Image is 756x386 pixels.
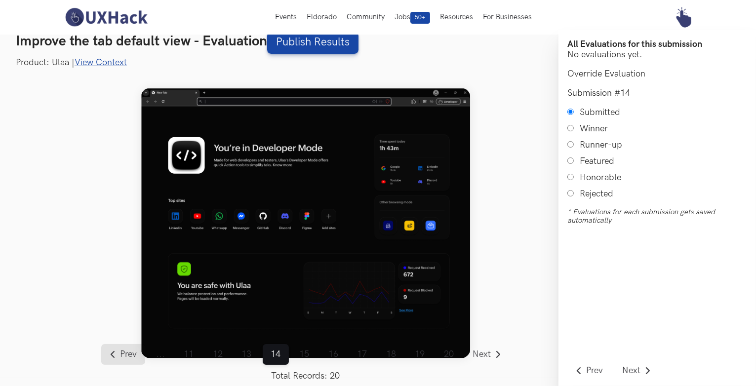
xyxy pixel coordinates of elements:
p: No evaluations yet. [567,49,747,60]
span: Next [473,350,491,359]
a: Page 18 [378,344,404,365]
a: Page 14 [263,344,289,365]
a: Page 17 [349,344,375,365]
label: Honorable [580,172,621,183]
label: Rejected [580,189,613,199]
a: Go to previous page [101,344,145,365]
span: ... [148,344,173,365]
a: Go to next page [465,344,510,365]
img: Your profile pic [673,7,694,28]
a: Page 20 [436,344,462,365]
a: Publish Results [267,32,358,54]
a: Page 19 [407,344,433,365]
img: Submission Image [141,88,471,358]
nav: Pagination [101,344,510,381]
label: Runner-up [580,140,622,150]
a: Go to next submission [614,360,660,381]
a: Page 13 [234,344,260,365]
a: Go to previous submission [567,360,611,381]
img: UXHack-logo.png [62,7,150,28]
label: Total Records: 20 [101,371,510,381]
p: Product: Ulaa | [16,56,740,69]
nav: Drawer Pagination [567,360,659,381]
label: All Evaluations for this submission [567,39,702,49]
a: Page 12 [205,344,231,365]
label: Winner [580,123,608,134]
h6: Submission #14 [567,88,747,98]
a: Page 15 [291,344,318,365]
span: Prev [120,350,137,359]
a: Page 11 [176,344,202,365]
label: Submitted [580,107,620,117]
label: Featured [580,156,614,166]
span: Next [622,366,640,375]
span: 50+ [410,12,430,24]
h6: Override Evaluation [567,69,747,79]
a: Page 16 [320,344,347,365]
h3: Improve the tab default view - Evaluation [16,32,740,54]
label: * Evaluations for each submission gets saved automatically [567,208,747,225]
span: Prev [586,366,603,375]
a: View Context [75,57,127,68]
